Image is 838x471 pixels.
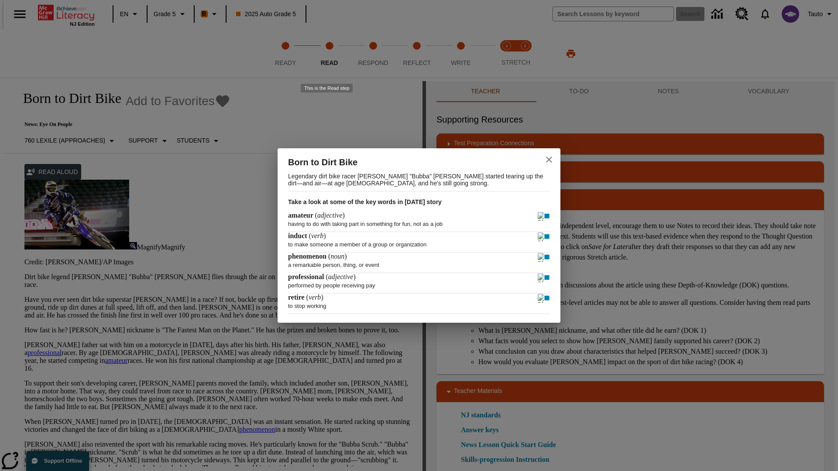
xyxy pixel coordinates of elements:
[288,294,323,301] h4: ( )
[288,298,550,309] p: to stop working
[288,212,315,219] span: amateur
[288,191,550,212] h3: Take a look at some of the key words in [DATE] story
[538,232,544,241] img: Play - induct
[544,232,550,241] img: Stop - induct
[317,212,343,219] span: adjective
[538,253,544,262] img: Play - phenomenon
[288,253,347,260] h4: ( )
[288,257,550,268] p: a remarkable person, thing, or event
[288,237,550,248] p: to make someone a member of a group or organization
[311,232,323,239] span: verb
[288,273,326,280] span: professional
[288,212,345,219] h4: ( )
[539,149,560,170] button: close
[328,273,354,280] span: adjective
[288,278,550,289] p: performed by people receiving pay
[309,294,321,301] span: verb
[288,294,306,301] span: retire
[288,169,550,191] p: Legendary dirt bike racer [PERSON_NAME] "Bubba" [PERSON_NAME] started tearing up the dirt—and air...
[288,273,356,281] h4: ( )
[544,273,550,282] img: Stop - professional
[301,84,353,92] div: This is the Read step
[538,294,544,303] img: Play - retire
[288,216,550,227] p: having to do with taking part in something for fun, not as a job
[544,294,550,303] img: Stop - retire
[330,253,344,260] span: noun
[538,212,544,221] img: Play - amateur
[288,232,309,239] span: induct
[544,253,550,262] img: Stop - phenomenon
[288,253,328,260] span: phenomenon
[544,212,550,221] img: Stop - amateur
[288,155,524,169] h2: Born to Dirt Bike
[538,273,544,282] img: Play - professional
[288,232,326,240] h4: ( )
